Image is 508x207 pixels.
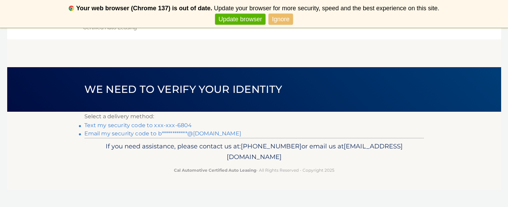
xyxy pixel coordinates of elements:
span: Update your browser for more security, speed and the best experience on this site. [214,5,439,12]
b: Your web browser (Chrome 137) is out of date. [76,5,212,12]
p: - All Rights Reserved - Copyright 2025 [89,167,420,174]
strong: Cal Automotive Certified Auto Leasing [174,168,256,173]
p: If you need assistance, please contact us at: or email us at [89,141,420,163]
a: Update browser [215,14,265,25]
p: Select a delivery method: [84,112,424,121]
a: Ignore [269,14,293,25]
span: We need to verify your identity [84,83,282,96]
span: [PHONE_NUMBER] [241,142,302,150]
a: Text my security code to xxx-xxx-6804 [84,122,192,129]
